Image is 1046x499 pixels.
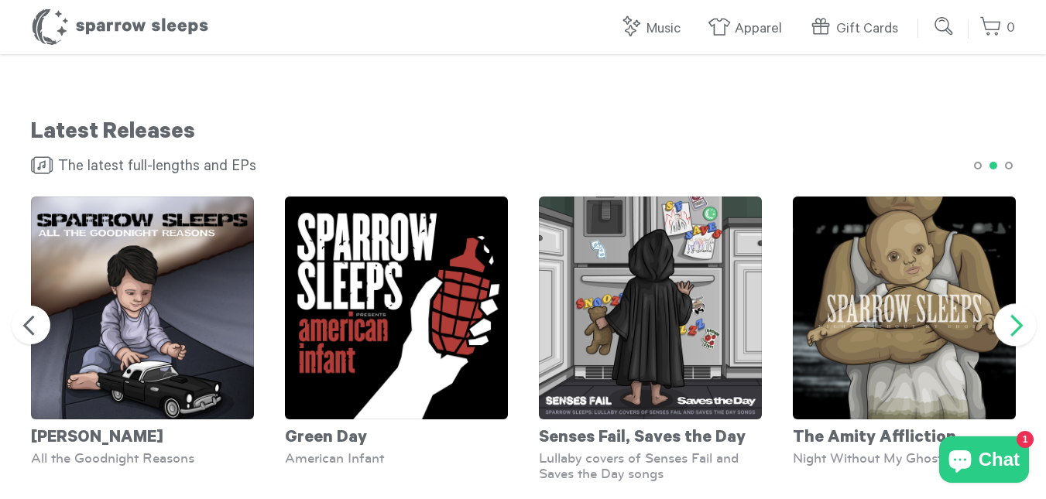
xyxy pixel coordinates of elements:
button: 2 of 3 [984,156,1000,172]
button: Previous [12,306,50,344]
img: SensesFail_SavesTheDaySplit-Cover_grande.png [539,197,762,419]
div: American Infant [285,450,508,466]
img: TheAmityAffliction-NightWithoutMyGhost-Cover-2025_grande.png [793,197,1016,419]
div: Night Without My Ghosts [793,450,1016,466]
button: 1 of 3 [969,156,984,172]
h4: The latest full-lengths and EPs [31,156,1015,179]
div: Lullaby covers of Senses Fail and Saves the Day songs [539,450,762,481]
button: 3 of 3 [1000,156,1015,172]
a: Apparel [708,12,790,46]
h2: Latest Releases [31,120,1015,149]
button: Next [994,304,1037,347]
a: [PERSON_NAME] All the Goodnight Reasons [31,197,254,466]
a: The Amity Affliction Night Without My Ghosts [793,197,1016,466]
a: 0 [979,12,1015,45]
div: The Amity Affliction [793,419,1016,450]
div: Green Day [285,419,508,450]
a: Green Day American Infant [285,197,508,466]
a: Music [619,12,688,46]
div: [PERSON_NAME] [31,419,254,450]
a: Senses Fail, Saves the Day Lullaby covers of Senses Fail and Saves the Day songs [539,197,762,481]
div: Senses Fail, Saves the Day [539,419,762,450]
input: Submit [929,11,960,42]
img: Nickelback-AllTheGoodnightReasons-Cover_1_grande.png [31,197,254,419]
img: GreenDay-AmericanInfant-Cover_grande.png [285,197,508,419]
div: All the Goodnight Reasons [31,450,254,466]
h1: Sparrow Sleeps [31,8,209,46]
a: Gift Cards [809,12,906,46]
inbox-online-store-chat: Shopify online store chat [935,436,1034,487]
